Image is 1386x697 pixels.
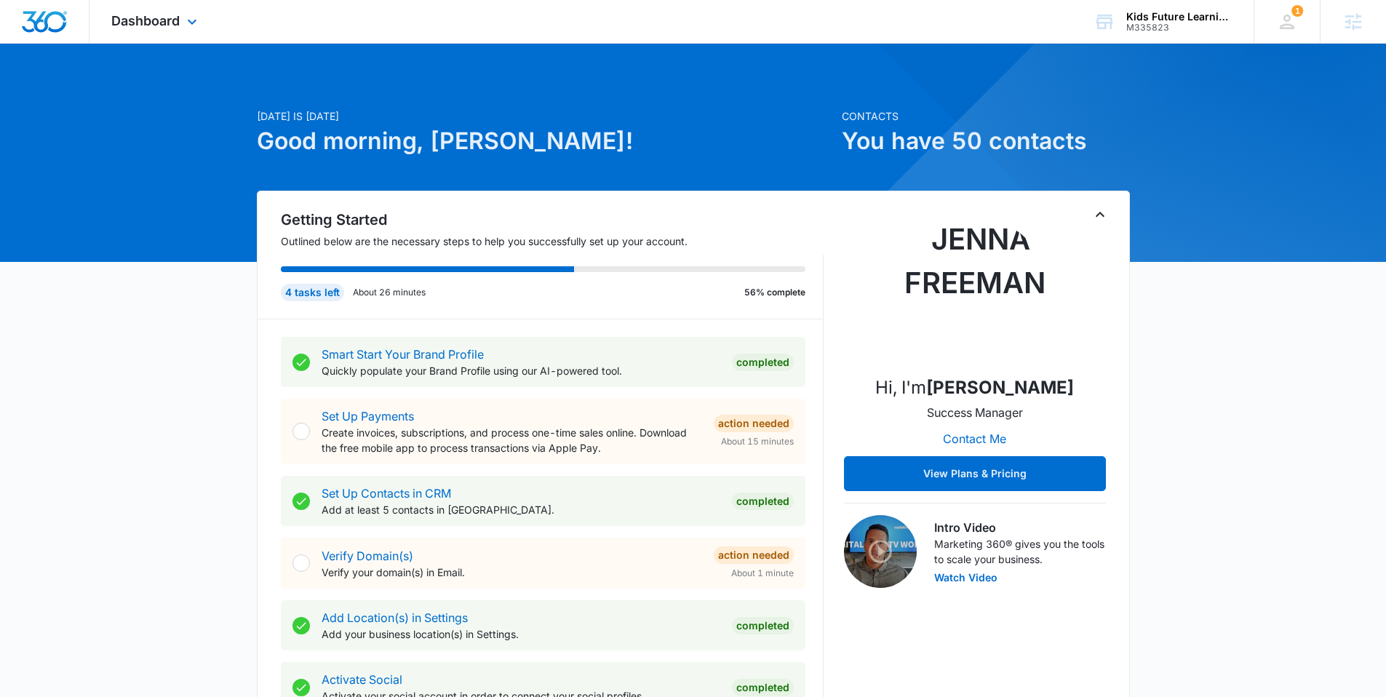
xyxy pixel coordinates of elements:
[257,108,833,124] p: [DATE] is [DATE]
[322,425,702,455] p: Create invoices, subscriptions, and process one-time sales online. Download the free mobile app t...
[744,286,805,299] p: 56% complete
[55,86,130,95] div: Domain Overview
[1091,206,1109,223] button: Toggle Collapse
[934,519,1106,536] h3: Intro Video
[927,404,1023,421] p: Success Manager
[732,493,794,510] div: Completed
[322,363,720,378] p: Quickly populate your Brand Profile using our AI-powered tool.
[111,13,180,28] span: Dashboard
[322,565,702,580] p: Verify your domain(s) in Email.
[875,375,1074,401] p: Hi, I'm
[23,23,35,35] img: logo_orange.svg
[732,679,794,696] div: Completed
[732,354,794,371] div: Completed
[842,124,1130,159] h1: You have 50 contacts
[934,536,1106,567] p: Marketing 360® gives you the tools to scale your business.
[322,347,484,362] a: Smart Start Your Brand Profile
[721,435,794,448] span: About 15 minutes
[714,415,794,432] div: Action Needed
[322,409,414,423] a: Set Up Payments
[1291,5,1303,17] div: notifications count
[1126,23,1232,33] div: account id
[38,38,160,49] div: Domain: [DOMAIN_NAME]
[322,486,451,501] a: Set Up Contacts in CRM
[934,573,997,583] button: Watch Video
[353,286,426,299] p: About 26 minutes
[23,38,35,49] img: website_grey.svg
[322,626,720,642] p: Add your business location(s) in Settings.
[161,86,245,95] div: Keywords by Traffic
[732,617,794,634] div: Completed
[844,456,1106,491] button: View Plans & Pricing
[1291,5,1303,17] span: 1
[902,218,1048,363] img: Jenna Freeman
[928,421,1021,456] button: Contact Me
[322,549,413,563] a: Verify Domain(s)
[844,515,917,588] img: Intro Video
[41,23,71,35] div: v 4.0.25
[714,546,794,564] div: Action Needed
[281,234,824,249] p: Outlined below are the necessary steps to help you successfully set up your account.
[257,124,833,159] h1: Good morning, [PERSON_NAME]!
[322,672,402,687] a: Activate Social
[926,377,1074,398] strong: [PERSON_NAME]
[281,284,344,301] div: 4 tasks left
[1126,11,1232,23] div: account name
[39,84,51,96] img: tab_domain_overview_orange.svg
[731,567,794,580] span: About 1 minute
[842,108,1130,124] p: Contacts
[281,209,824,231] h2: Getting Started
[322,610,468,625] a: Add Location(s) in Settings
[322,502,720,517] p: Add at least 5 contacts in [GEOGRAPHIC_DATA].
[145,84,156,96] img: tab_keywords_by_traffic_grey.svg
